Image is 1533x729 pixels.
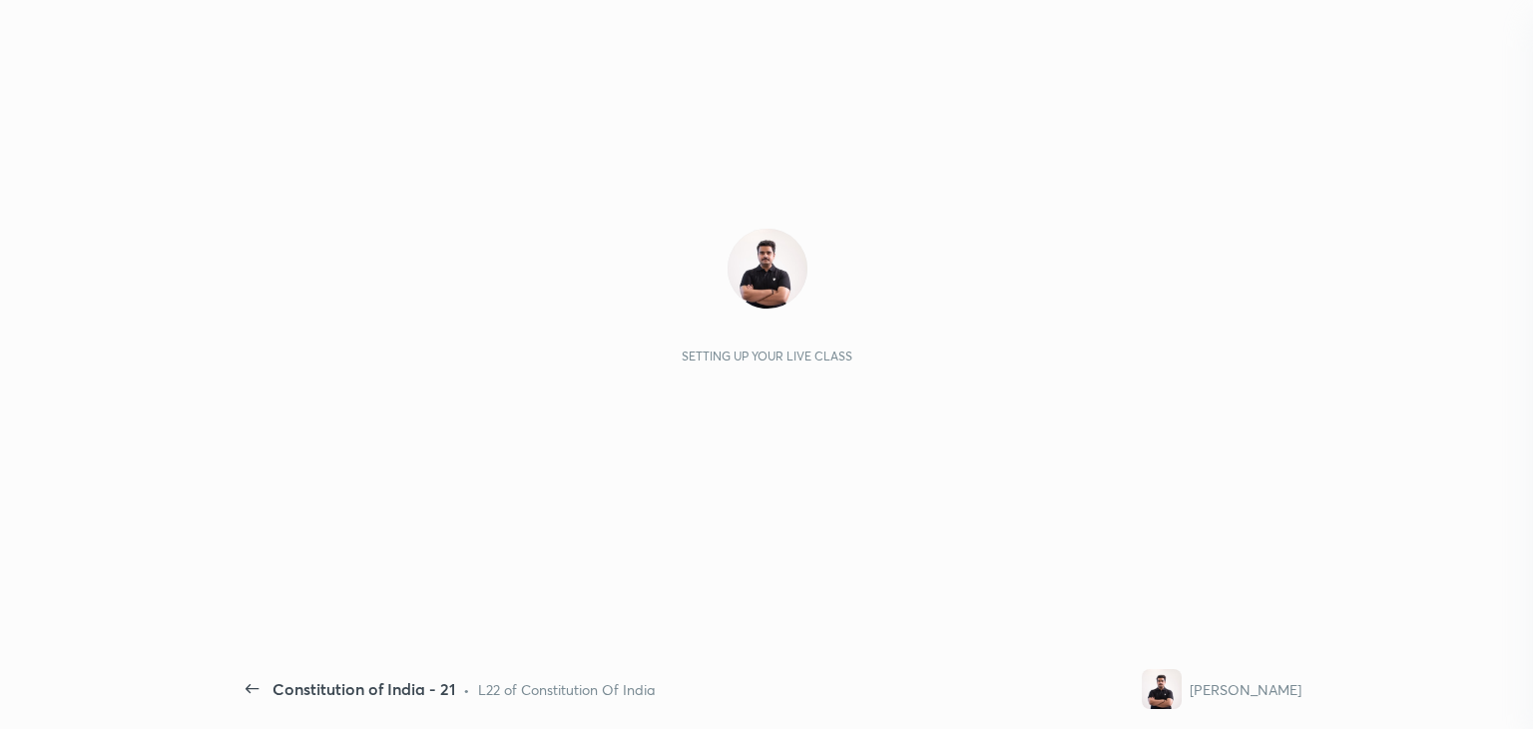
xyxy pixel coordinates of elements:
[478,679,655,700] div: L22 of Constitution Of India
[1190,679,1301,700] div: [PERSON_NAME]
[463,679,470,700] div: •
[728,229,807,309] img: b8c68f5dadb04182a5d8bc92d9521b7b.jpg
[1142,669,1182,709] img: b8c68f5dadb04182a5d8bc92d9521b7b.jpg
[272,677,455,701] div: Constitution of India - 21
[682,349,852,364] div: Setting up your live class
